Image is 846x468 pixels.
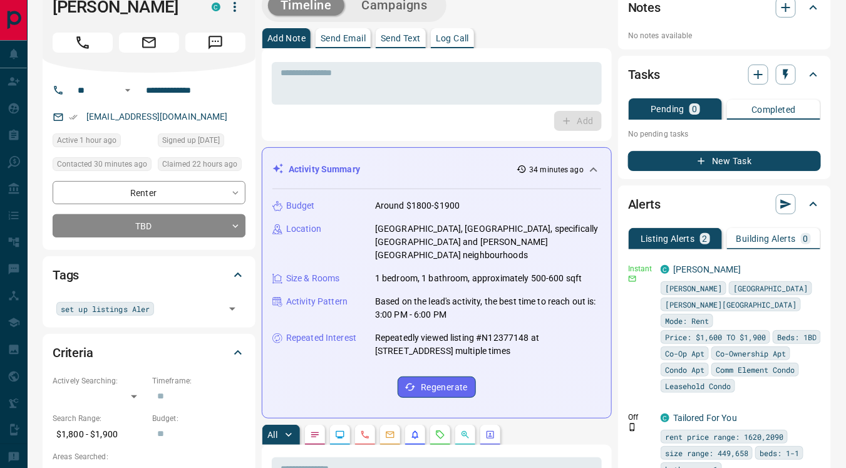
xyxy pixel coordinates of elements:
button: Open [120,83,135,98]
svg: Emails [385,430,395,440]
svg: Listing Alerts [410,430,420,440]
span: [PERSON_NAME][GEOGRAPHIC_DATA] [665,298,797,311]
span: Call [53,33,113,53]
span: size range: 449,658 [665,447,748,459]
div: TBD [53,214,245,237]
p: Timeframe: [152,375,245,387]
div: Tasks [628,60,821,90]
p: Actively Searching: [53,375,146,387]
svg: Email Verified [69,113,78,122]
span: rent price range: 1620,2090 [665,430,783,443]
div: Thu Sep 11 2025 [158,133,245,151]
div: Renter [53,181,245,204]
p: Pending [651,105,684,113]
div: condos.ca [212,3,220,11]
span: [GEOGRAPHIC_DATA] [733,282,808,294]
p: Activity Summary [289,163,360,176]
p: 0 [692,105,697,113]
div: Fri Sep 12 2025 [53,157,152,175]
p: Budget [286,199,315,212]
svg: Opportunities [460,430,470,440]
p: Location [286,222,321,236]
span: Beds: 1BD [777,331,817,343]
p: Activity Pattern [286,295,348,308]
h2: Alerts [628,194,661,214]
span: set up listings Aler [61,303,150,315]
a: [EMAIL_ADDRESS][DOMAIN_NAME] [86,112,228,122]
p: [GEOGRAPHIC_DATA], [GEOGRAPHIC_DATA], specifically [GEOGRAPHIC_DATA] and [PERSON_NAME][GEOGRAPHIC... [375,222,601,262]
h2: Tags [53,265,79,285]
p: Repeated Interest [286,331,356,345]
p: 1 bedroom, 1 bathroom, approximately 500-600 sqft [375,272,582,285]
span: Condo Apt [665,363,704,376]
p: 34 minutes ago [529,164,584,175]
span: Email [119,33,179,53]
svg: Lead Browsing Activity [335,430,345,440]
p: Around $1800-$1900 [375,199,460,212]
div: condos.ca [661,265,669,274]
p: Budget: [152,413,245,424]
p: 2 [703,234,708,243]
button: Open [224,300,241,318]
p: Building Alerts [736,234,796,243]
svg: Email [628,274,637,283]
p: Based on the lead's activity, the best time to reach out is: 3:00 PM - 6:00 PM [375,295,601,321]
svg: Notes [310,430,320,440]
p: Add Note [267,34,306,43]
svg: Agent Actions [485,430,495,440]
span: Mode: Rent [665,315,709,327]
svg: Push Notification Only [628,423,637,432]
span: Claimed 22 hours ago [162,158,237,170]
p: $1,800 - $1,900 [53,424,146,445]
span: [PERSON_NAME] [665,282,722,294]
div: Alerts [628,189,821,219]
p: No notes available [628,30,821,41]
span: Signed up [DATE] [162,134,220,147]
p: Instant [628,263,653,274]
span: Price: $1,600 TO $1,900 [665,331,766,343]
span: Contacted 30 minutes ago [57,158,147,170]
p: Listing Alerts [641,234,695,243]
div: Activity Summary34 minutes ago [272,158,601,181]
p: Send Text [381,34,421,43]
p: All [267,430,277,439]
p: Search Range: [53,413,146,424]
p: Repeatedly viewed listing #N12377148 at [STREET_ADDRESS] multiple times [375,331,601,358]
button: New Task [628,151,821,171]
p: 0 [803,234,808,243]
svg: Requests [435,430,445,440]
a: Tailored For You [673,413,737,423]
p: Send Email [321,34,366,43]
span: Leasehold Condo [665,380,731,392]
h2: Criteria [53,343,93,363]
div: Tags [53,260,245,290]
p: Log Call [436,34,469,43]
p: Off [628,412,653,423]
span: Co-Op Apt [665,347,704,360]
div: Criteria [53,338,245,368]
p: Areas Searched: [53,451,245,462]
div: Thu Sep 11 2025 [158,157,245,175]
div: Fri Sep 12 2025 [53,133,152,151]
a: [PERSON_NAME] [673,264,741,274]
span: Comm Element Condo [716,363,795,376]
p: No pending tasks [628,125,821,143]
div: condos.ca [661,413,669,422]
span: Active 1 hour ago [57,134,116,147]
svg: Calls [360,430,370,440]
h2: Tasks [628,65,660,85]
p: Completed [751,105,796,114]
span: Co-Ownership Apt [716,347,786,360]
span: beds: 1-1 [760,447,799,459]
p: Size & Rooms [286,272,340,285]
span: Message [185,33,245,53]
button: Regenerate [398,377,476,398]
